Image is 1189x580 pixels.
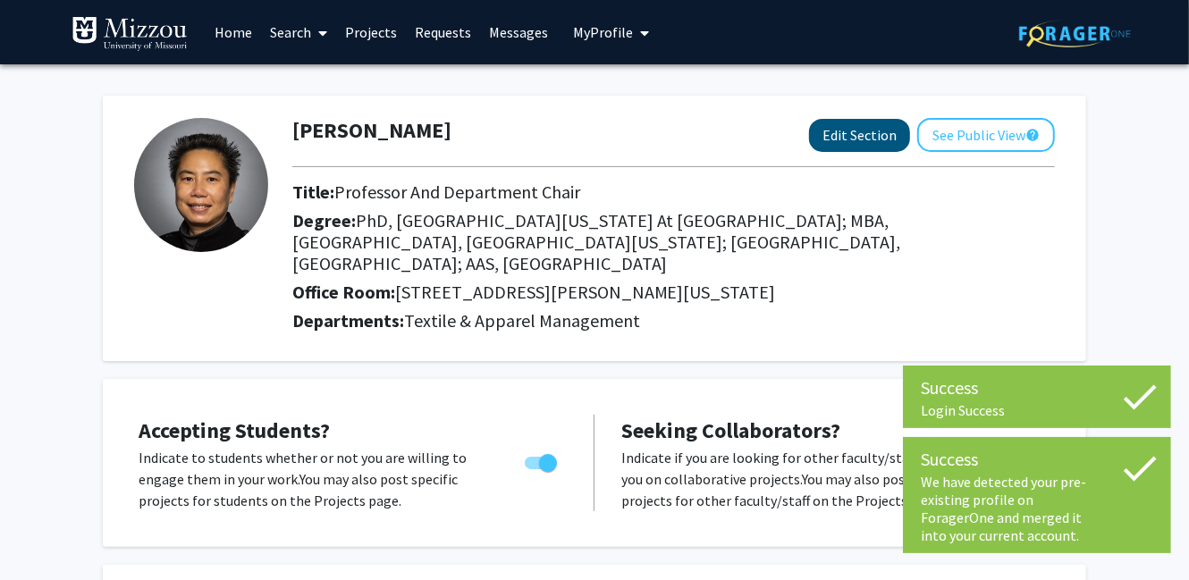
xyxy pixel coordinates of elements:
div: Success [921,374,1153,401]
mat-icon: help [1025,124,1040,146]
h2: Title: [292,181,1055,203]
p: Indicate if you are looking for other faculty/staff to join you on collaborative projects. You ma... [621,447,974,511]
h2: Departments: [279,310,1068,332]
span: My Profile [573,23,633,41]
span: Textile & Apparel Management [404,309,640,332]
img: ForagerOne Logo [1019,20,1131,47]
a: Requests [406,1,480,63]
div: We have detected your pre-existing profile on ForagerOne and merged it into your current account. [921,473,1153,544]
h2: Office Room: [292,282,1055,303]
button: See Public View [917,118,1055,152]
h2: Degree: [292,210,1055,274]
iframe: Chat [13,500,76,567]
a: Search [261,1,336,63]
span: Seeking Collaborators? [621,416,840,444]
button: Edit Section [809,119,910,152]
img: Profile Picture [134,118,268,252]
div: Toggle [518,447,567,474]
span: Accepting Students? [139,416,330,444]
p: Indicate to students whether or not you are willing to engage them in your work. You may also pos... [139,447,491,511]
h1: [PERSON_NAME] [292,118,451,144]
img: University of Missouri Logo [72,16,188,52]
a: Messages [480,1,557,63]
a: Projects [336,1,406,63]
span: PhD, [GEOGRAPHIC_DATA][US_STATE] At [GEOGRAPHIC_DATA]; MBA, [GEOGRAPHIC_DATA], [GEOGRAPHIC_DATA][... [292,209,901,274]
div: Success [921,446,1153,473]
span: Professor And Department Chair [334,181,580,203]
div: Login Success [921,401,1153,419]
span: [STREET_ADDRESS][PERSON_NAME][US_STATE] [395,281,776,303]
a: Home [206,1,261,63]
